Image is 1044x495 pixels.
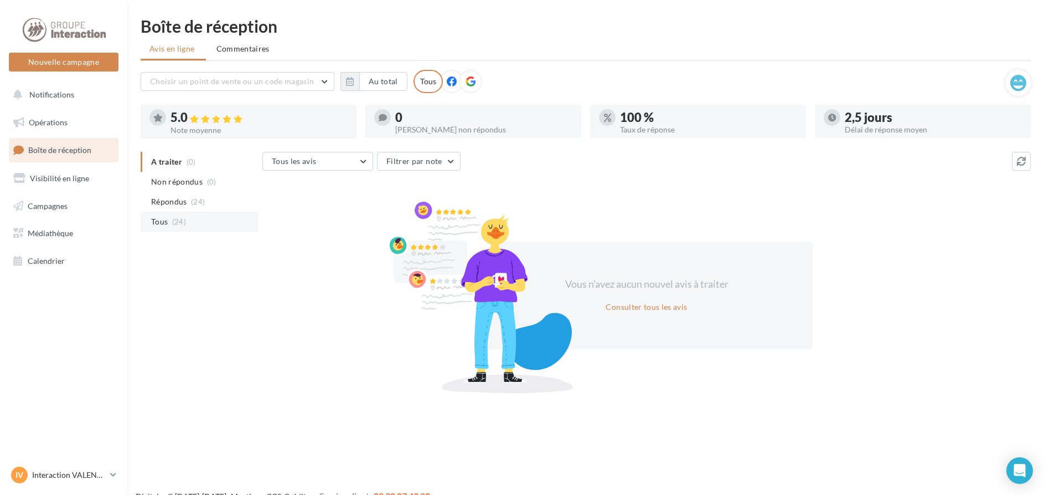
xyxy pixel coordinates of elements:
[395,126,572,134] div: [PERSON_NAME] non répondus
[340,72,407,91] button: Au total
[7,111,121,134] a: Opérations
[395,111,572,124] div: 0
[9,465,118,486] a: IV Interaction VALENCE
[151,196,187,207] span: Répondus
[170,111,348,124] div: 5.0
[7,83,116,106] button: Notifications
[141,18,1031,34] div: Boîte de réception
[377,152,461,171] button: Filtrer par note
[191,197,205,206] span: (24)
[551,277,742,292] div: Vous n'avez aucun nouvel avis à traiter
[150,76,314,86] span: Choisir un point de vente ou un code magasin
[620,111,797,124] div: 100 %
[845,126,1022,134] div: Délai de réponse moyen
[29,118,68,127] span: Opérations
[7,249,121,273] a: Calendrier
[15,470,23,481] span: IV
[172,217,186,226] span: (24)
[207,177,216,186] span: (0)
[9,53,118,72] button: Nouvelle campagne
[141,72,334,91] button: Choisir un point de vente ou un code magasin
[845,111,1022,124] div: 2,5 jours
[7,138,121,162] a: Boîte de réception
[30,173,89,183] span: Visibilité en ligne
[262,152,373,171] button: Tous les avis
[272,156,317,166] span: Tous les avis
[1006,457,1033,484] div: Open Intercom Messenger
[7,222,121,245] a: Médiathèque
[7,167,121,190] a: Visibilité en ligne
[601,300,691,314] button: Consulter tous les avis
[28,228,73,238] span: Médiathèque
[29,90,74,99] span: Notifications
[7,195,121,218] a: Campagnes
[28,256,65,266] span: Calendrier
[151,216,168,227] span: Tous
[216,43,270,54] span: Commentaires
[32,470,106,481] p: Interaction VALENCE
[28,145,91,155] span: Boîte de réception
[414,70,443,93] div: Tous
[151,176,203,187] span: Non répondus
[620,126,797,134] div: Taux de réponse
[170,126,348,134] div: Note moyenne
[28,201,68,210] span: Campagnes
[359,72,407,91] button: Au total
